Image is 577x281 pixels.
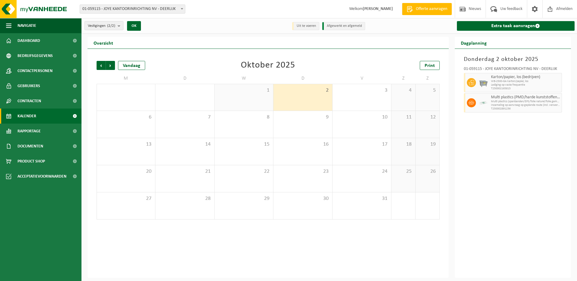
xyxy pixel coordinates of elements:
span: 13 [100,141,152,148]
img: WB-2500-GAL-GY-01 [479,78,488,87]
span: T250002891236 [491,107,560,111]
span: 28 [158,195,211,202]
span: 8 [218,114,270,121]
span: 24 [336,168,388,175]
span: 7 [158,114,211,121]
span: WB-2500-GA karton/papier, los [491,80,560,83]
li: Uit te voeren [292,22,319,30]
span: Vorige [97,61,106,70]
span: Product Shop [18,154,45,169]
span: 21 [158,168,211,175]
span: Contracten [18,93,41,109]
td: Z [416,73,440,84]
button: Vestigingen(2/2) [84,21,123,30]
td: D [273,73,332,84]
span: 23 [276,168,329,175]
span: 15 [218,141,270,148]
span: 10 [336,114,388,121]
span: Documenten [18,139,43,154]
h3: Donderdag 2 oktober 2025 [464,55,562,64]
button: OK [127,21,141,31]
span: 19 [419,141,436,148]
span: 30 [276,195,329,202]
td: M [97,73,155,84]
span: Acceptatievoorwaarden [18,169,66,184]
span: Karton/papier, los (bedrijven) [491,75,560,80]
span: 11 [394,114,412,121]
span: 31 [336,195,388,202]
a: Print [420,61,440,70]
span: 16 [276,141,329,148]
span: 26 [419,168,436,175]
h2: Dagplanning [455,37,493,49]
span: Gebruikers [18,78,40,93]
span: Offerte aanvragen [414,6,449,12]
span: Lediging op vaste frequentie [491,83,560,87]
span: Multi plastics (spanbanden/EPS/folie naturel/folie gemengd [491,100,560,103]
span: Volgende [106,61,115,70]
td: D [155,73,214,84]
span: Dashboard [18,33,40,48]
span: Multi plastics (PMD/harde kunststoffen/spanbanden/EPS/folie naturel/folie gemengd) [491,95,560,100]
span: T250002165815 [491,87,560,90]
li: Afgewerkt en afgemeld [322,22,365,30]
span: 5 [419,87,436,94]
img: LP-SK-00500-LPE-16 [479,98,488,107]
span: 4 [394,87,412,94]
span: Kalender [18,109,36,124]
span: Navigatie [18,18,36,33]
span: 1 [218,87,270,94]
span: 9 [276,114,329,121]
a: Extra taak aanvragen [457,21,575,31]
span: Inzameling op aanvraag op geplande route (incl. verwerking) [491,103,560,107]
span: 27 [100,195,152,202]
span: 6 [100,114,152,121]
span: Rapportage [18,124,41,139]
span: Bedrijfsgegevens [18,48,53,63]
div: Oktober 2025 [241,61,295,70]
span: 29 [218,195,270,202]
count: (2/2) [107,24,115,28]
span: 01-059115 - JOYE KANTOORINRICHTING NV - DEERLIJK [80,5,185,13]
span: 14 [158,141,211,148]
span: Vestigingen [88,21,115,30]
td: W [215,73,273,84]
td: Z [391,73,416,84]
div: 01-059115 - JOYE KANTOORINRICHTING NV - DEERLIJK [464,67,562,73]
span: 2 [276,87,329,94]
span: 18 [394,141,412,148]
span: 3 [336,87,388,94]
span: 12 [419,114,436,121]
span: 25 [394,168,412,175]
span: 20 [100,168,152,175]
span: Contactpersonen [18,63,53,78]
span: Print [425,63,435,68]
span: 17 [336,141,388,148]
a: Offerte aanvragen [402,3,452,15]
div: Vandaag [118,61,145,70]
span: 01-059115 - JOYE KANTOORINRICHTING NV - DEERLIJK [80,5,185,14]
h2: Overzicht [88,37,119,49]
td: V [333,73,391,84]
strong: [PERSON_NAME] [363,7,393,11]
span: 22 [218,168,270,175]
